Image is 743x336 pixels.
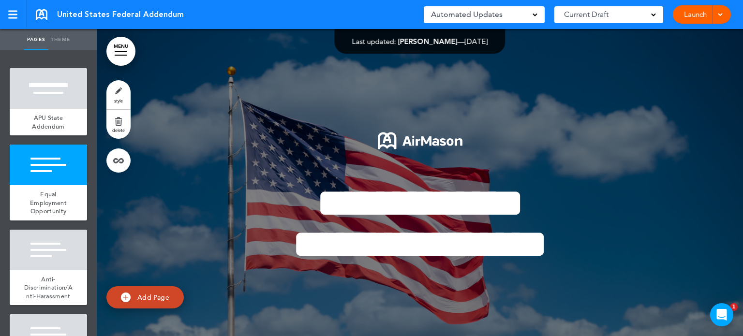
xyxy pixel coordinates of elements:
[465,37,488,46] span: [DATE]
[378,132,462,149] img: 1722553576973-Airmason_logo_White.png
[352,38,488,45] div: —
[32,114,64,131] span: APU State Addendum
[57,9,184,20] span: United States Federal Addendum
[106,110,131,139] a: delete
[10,270,87,306] a: Anti-Discrimination/Anti-Harassment
[730,303,738,311] span: 1
[106,80,131,109] a: style
[106,286,184,309] a: Add Page
[137,292,169,301] span: Add Page
[10,109,87,135] a: APU State Addendum
[710,303,733,326] div: Open Intercom Messenger
[564,8,609,21] span: Current Draft
[10,185,87,220] a: Equal Employment Opportunity
[114,98,123,103] span: style
[24,29,48,50] a: Pages
[121,292,131,302] img: add.svg
[352,37,396,46] span: Last updated:
[112,127,125,133] span: delete
[680,5,711,24] a: Launch
[106,37,135,66] a: MENU
[24,275,73,300] span: Anti-Discrimination/Anti-Harassment
[30,190,67,215] span: Equal Employment Opportunity
[48,29,73,50] a: Theme
[431,8,503,21] span: Automated Updates
[398,37,458,46] span: [PERSON_NAME]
